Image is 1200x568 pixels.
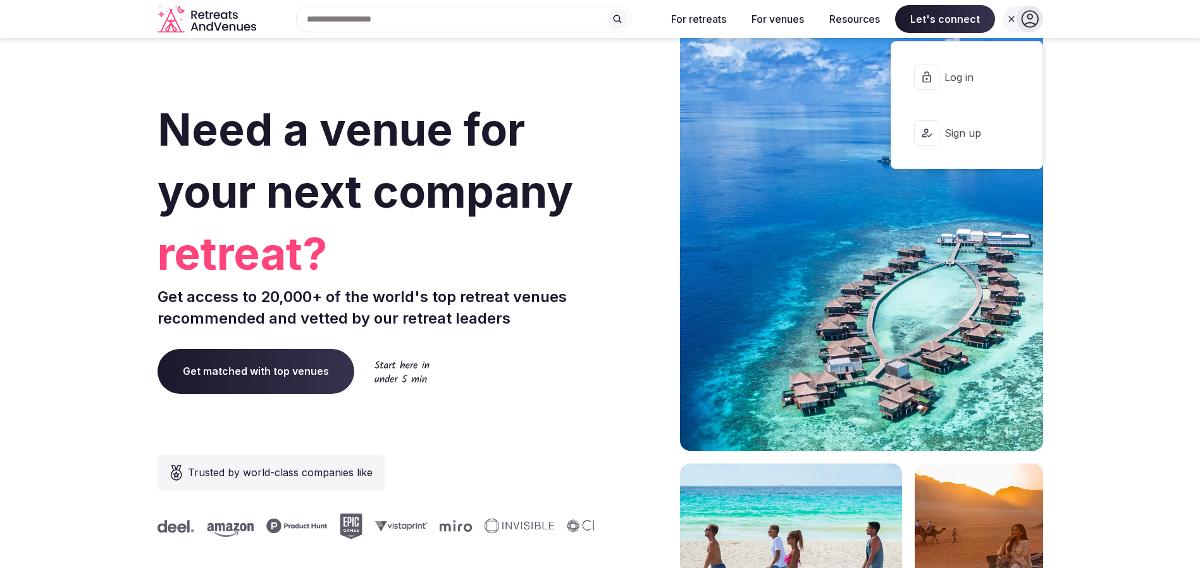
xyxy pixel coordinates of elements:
button: For venues [741,5,814,33]
button: Resources [819,5,890,33]
span: Let's connect [895,5,995,33]
span: Trusted by world-class companies like [188,465,373,480]
button: For retreats [661,5,736,33]
svg: Miro company logo [439,520,471,532]
img: Start here in under 5 min [374,360,430,382]
button: Sign up [901,108,1032,158]
span: Sign up [944,126,1005,140]
p: Get access to 20,000+ of the world's top retreat venues recommended and vetted by our retreat lea... [158,286,595,329]
svg: Retreats and Venues company logo [158,5,259,34]
button: Log in [901,52,1032,103]
svg: Epic Games company logo [339,514,362,539]
svg: Deel company logo [157,520,194,533]
span: Need a venue for your next company [158,103,573,218]
span: retreat? [158,223,595,285]
svg: Vistaprint company logo [374,521,426,531]
svg: Invisible company logo [484,519,554,534]
span: Log in [944,70,1005,84]
a: Visit the homepage [158,5,259,34]
a: Get matched with top venues [158,349,354,393]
